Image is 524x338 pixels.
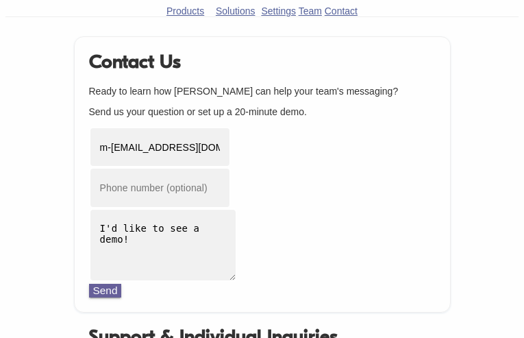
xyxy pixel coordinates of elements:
a: Solutions [216,5,255,16]
a: Products [166,5,204,16]
textarea: I'd like to see a demo! [89,208,237,282]
p: Ready to learn how [PERSON_NAME] can help your team's messaging? [89,86,436,97]
input: Phone number (optional) [89,167,231,208]
h1: Contact Us [89,51,436,73]
input: Business email (required) [89,127,231,167]
a: Settings [261,5,296,16]
p: Send us your question or set up a 20-minute demo. [89,106,436,117]
a: Team [299,5,322,16]
a: Contact [325,5,358,16]
button: Send [89,284,122,298]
